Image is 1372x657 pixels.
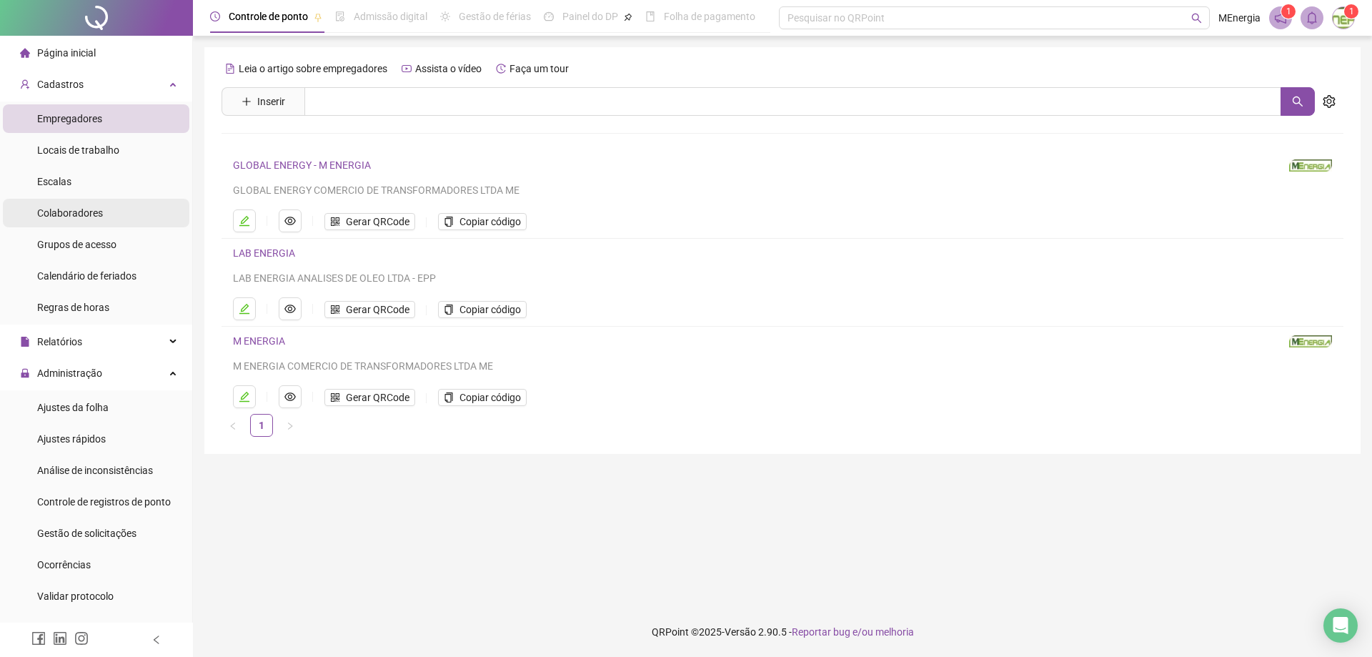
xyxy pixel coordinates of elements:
[440,11,450,21] span: sun
[239,303,250,315] span: edit
[151,635,161,645] span: left
[239,63,387,74] span: Leia o artigo sobre empregadores
[233,358,1272,374] div: M ENERGIA COMERCIO DE TRANSFORMADORES LTDA ME
[37,207,103,219] span: Colaboradores
[402,64,412,74] span: youtube
[193,607,1372,657] footer: QRPoint © 2025 - 2.90.5 -
[239,215,250,227] span: edit
[1218,10,1261,26] span: MEnergia
[314,13,322,21] span: pushpin
[1191,13,1202,24] span: search
[251,415,272,436] a: 1
[459,302,521,317] span: Copiar código
[37,402,109,413] span: Ajustes da folha
[324,213,415,230] button: Gerar QRCode
[1333,7,1354,29] img: 32526
[37,336,82,347] span: Relatórios
[229,11,308,22] span: Controle de ponto
[1349,6,1354,16] span: 1
[250,414,273,437] li: 1
[324,301,415,318] button: Gerar QRCode
[37,144,119,156] span: Locais de trabalho
[242,97,252,107] span: plus
[37,433,106,445] span: Ajustes rápidos
[286,422,294,430] span: right
[1306,11,1318,24] span: bell
[37,465,153,476] span: Análise de inconsistências
[233,182,1272,198] div: GLOBAL ENERGY COMERCIO DE TRANSFORMADORES LTDA ME
[37,176,71,187] span: Escalas
[459,11,531,22] span: Gestão de férias
[496,64,506,74] span: history
[229,422,237,430] span: left
[284,215,296,227] span: eye
[1323,95,1336,108] span: setting
[222,414,244,437] button: left
[230,90,297,113] button: Inserir
[1289,335,1332,348] img: logo
[37,622,146,633] span: Link para registro rápido
[444,392,454,402] span: copy
[330,305,340,315] span: qrcode
[438,301,527,318] button: Copiar código
[335,11,345,21] span: file-done
[324,389,415,406] button: Gerar QRCode
[1289,159,1332,172] img: logo
[37,528,136,539] span: Gestão de solicitações
[37,496,171,508] span: Controle de registros de ponto
[279,414,302,437] li: Próxima página
[509,63,569,74] span: Faça um tour
[415,63,482,74] span: Assista o vídeo
[544,11,554,21] span: dashboard
[233,270,1284,286] div: LAB ENERGIA ANALISES DE OLEO LTDA ‐ EPP
[1281,4,1296,19] sup: 1
[346,214,409,229] span: Gerar QRCode
[1292,96,1303,107] span: search
[438,389,527,406] button: Copiar código
[1286,6,1291,16] span: 1
[37,47,96,59] span: Página inicial
[20,368,30,378] span: lock
[53,631,67,646] span: linkedin
[346,302,409,317] span: Gerar QRCode
[444,305,454,315] span: copy
[239,391,250,402] span: edit
[37,113,102,124] span: Empregadores
[330,392,340,402] span: qrcode
[459,390,521,405] span: Copiar código
[1274,11,1287,24] span: notification
[1344,4,1358,19] sup: Atualize o seu contato no menu Meus Dados
[257,94,285,109] span: Inserir
[330,217,340,227] span: qrcode
[37,270,136,282] span: Calendário de feriados
[645,11,655,21] span: book
[354,11,427,22] span: Admissão digital
[279,414,302,437] button: right
[20,337,30,347] span: file
[725,626,756,638] span: Versão
[233,247,295,259] a: LAB ENERGIA
[233,335,285,347] a: M ENERGIA
[74,631,89,646] span: instagram
[37,302,109,313] span: Regras de horas
[346,390,409,405] span: Gerar QRCode
[792,626,914,638] span: Reportar bug e/ou melhoria
[20,48,30,58] span: home
[233,159,371,171] a: GLOBAL ENERGY - M ENERGIA
[438,213,527,230] button: Copiar código
[284,303,296,315] span: eye
[37,367,102,379] span: Administração
[222,414,244,437] li: Página anterior
[20,79,30,89] span: user-add
[31,631,46,646] span: facebook
[37,591,114,602] span: Validar protocolo
[225,64,235,74] span: file-text
[284,391,296,402] span: eye
[37,79,84,90] span: Cadastros
[664,11,755,22] span: Folha de pagamento
[37,559,91,570] span: Ocorrências
[210,11,220,21] span: clock-circle
[562,11,618,22] span: Painel do DP
[37,239,116,250] span: Grupos de acesso
[444,217,454,227] span: copy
